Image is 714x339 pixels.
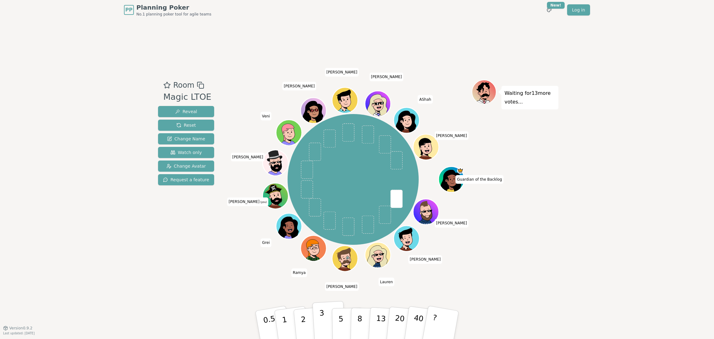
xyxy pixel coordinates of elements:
span: Reveal [175,108,197,115]
span: Change Avatar [166,163,206,169]
span: Click to change your name [408,255,442,264]
div: New! [547,2,565,9]
span: Planning Poker [136,3,211,12]
span: Click to change your name [231,153,265,161]
span: PP [125,6,132,14]
span: Click to change your name [369,73,403,81]
span: Click to change your name [291,268,307,277]
button: Change Avatar [158,161,214,172]
a: Log in [567,4,590,15]
button: Reveal [158,106,214,117]
button: Version0.9.2 [3,326,33,331]
span: Click to change your name [227,197,268,206]
div: Magic LTOE [163,91,211,103]
span: Click to change your name [434,131,469,140]
span: Click to change your name [325,282,359,291]
span: Room [173,80,194,91]
span: (you) [259,201,267,204]
button: Watch only [158,147,214,158]
span: Click to change your name [456,175,504,184]
span: Change Name [167,136,205,142]
span: Guardian of the Backlog is the host [457,167,463,174]
span: Reset [176,122,196,128]
span: Request a feature [163,177,209,183]
span: Click to change your name [378,278,394,286]
button: Reset [158,120,214,131]
span: Click to change your name [418,95,433,104]
button: Request a feature [158,174,214,185]
span: Last updated: [DATE] [3,332,35,335]
a: PPPlanning PokerNo.1 planning poker tool for agile teams [124,3,211,17]
span: Click to change your name [261,238,271,247]
span: Watch only [170,149,202,156]
p: Waiting for 13 more votes... [505,89,555,106]
span: Version 0.9.2 [9,326,33,331]
button: Add as favourite [163,80,171,91]
button: Click to change your avatar [263,184,287,208]
button: Change Name [158,133,214,144]
span: Click to change your name [434,219,469,227]
span: Click to change your name [260,112,271,121]
span: Click to change your name [325,68,359,77]
span: Click to change your name [282,82,316,90]
span: No.1 planning poker tool for agile teams [136,12,211,17]
button: New! [544,4,555,15]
